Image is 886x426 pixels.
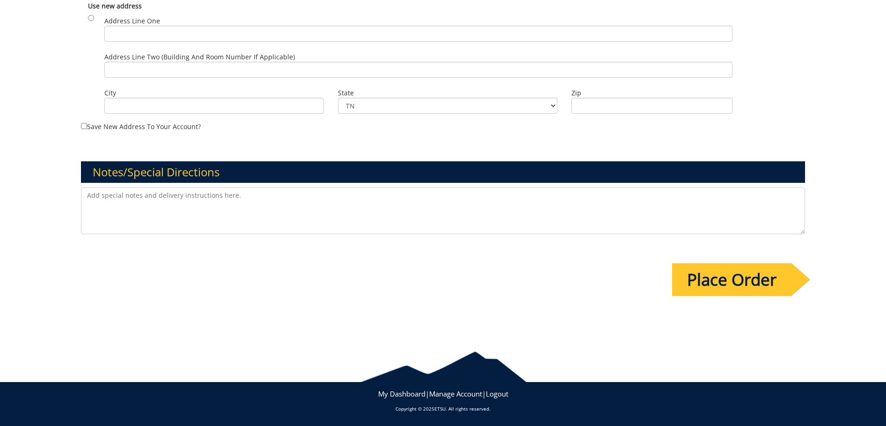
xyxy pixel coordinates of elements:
[429,389,482,398] a: Manage Account
[434,405,446,412] a: ETSU
[81,161,805,183] h3: Notes/Special Directions
[104,62,733,78] input: Address Line Two (Building and Room Number if applicable)
[81,123,87,129] input: Save new address to your account?
[486,389,508,398] a: Logout
[104,88,324,98] label: City
[672,263,791,296] input: Place Order
[104,26,733,42] input: Address Line One
[338,88,557,98] label: State
[571,98,732,114] input: Zip
[104,98,324,114] input: City
[104,52,733,78] label: Address Line Two (Building and Room Number if applicable)
[378,389,425,398] a: My Dashboard
[571,88,732,98] label: Zip
[104,16,733,42] label: Address Line One
[88,1,142,10] b: Use new address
